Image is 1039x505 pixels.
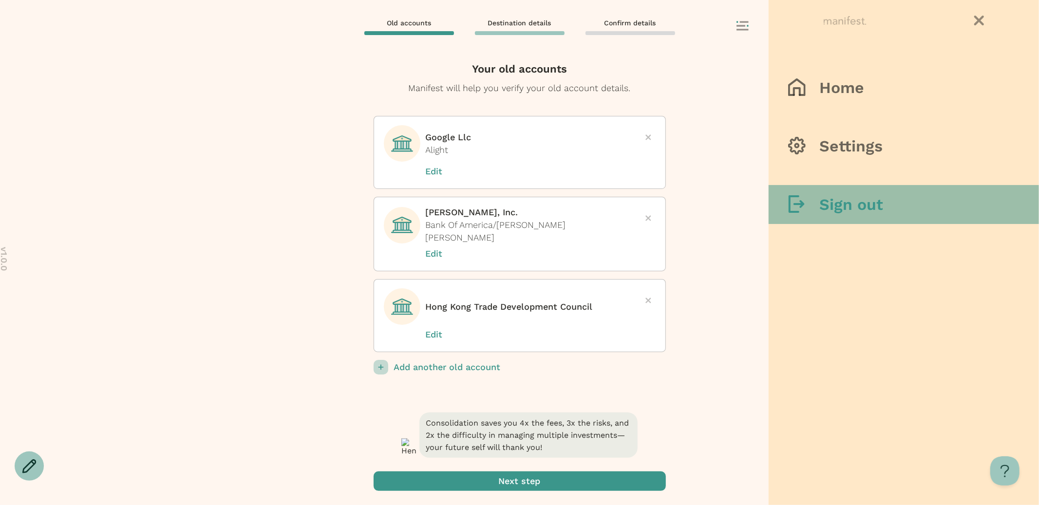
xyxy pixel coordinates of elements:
h3: Settings [819,136,883,156]
span: Destination details [488,19,551,27]
h3: Home [819,78,864,97]
button: Sign out [769,185,1039,224]
span: Confirm details [605,19,656,27]
span: Old accounts [387,19,431,27]
button: Settings [769,127,1039,166]
h3: Sign out [819,195,883,214]
button: Home [769,68,1039,107]
iframe: Help Scout Beacon - Open [990,456,1020,486]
